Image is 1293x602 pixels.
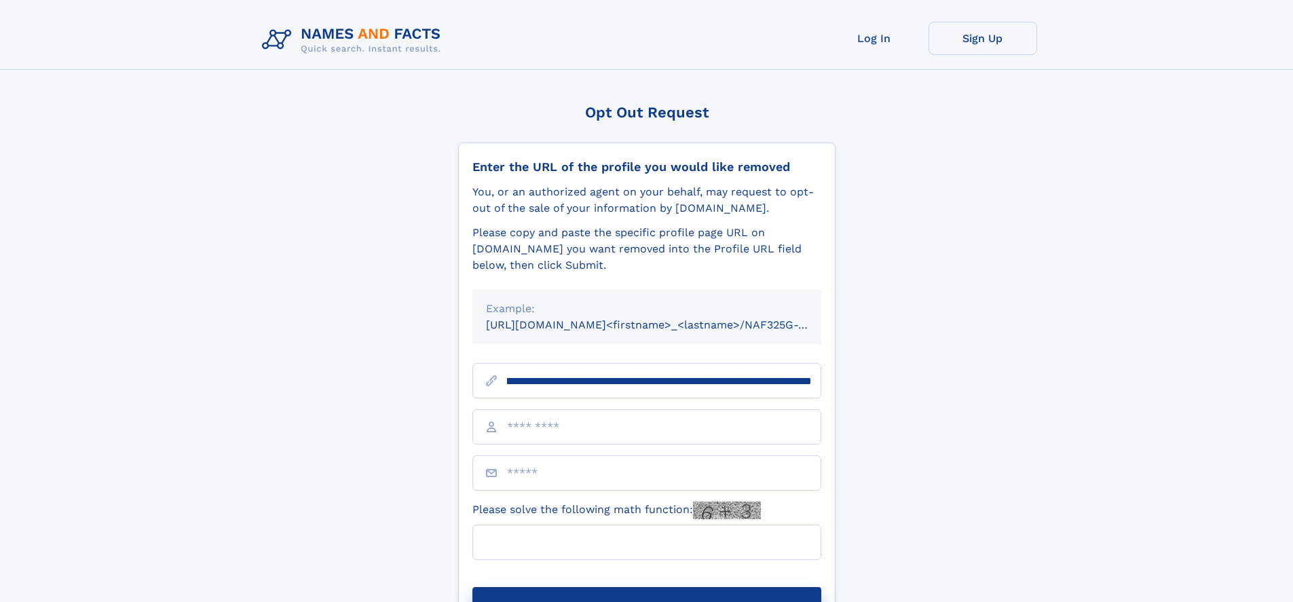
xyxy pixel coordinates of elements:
[472,184,821,217] div: You, or an authorized agent on your behalf, may request to opt-out of the sale of your informatio...
[257,22,452,58] img: Logo Names and Facts
[472,225,821,274] div: Please copy and paste the specific profile page URL on [DOMAIN_NAME] you want removed into the Pr...
[458,104,836,121] div: Opt Out Request
[486,318,847,331] small: [URL][DOMAIN_NAME]<firstname>_<lastname>/NAF325G-xxxxxxxx
[472,502,761,519] label: Please solve the following math function:
[472,159,821,174] div: Enter the URL of the profile you would like removed
[820,22,929,55] a: Log In
[486,301,808,317] div: Example:
[929,22,1037,55] a: Sign Up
